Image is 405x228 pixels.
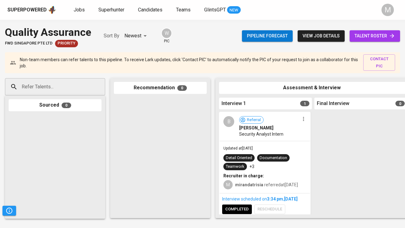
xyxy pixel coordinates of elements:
div: pic [161,28,172,44]
b: Recruiter in charge: [223,173,264,178]
div: Superpowered [7,6,47,14]
span: 0 [62,103,71,108]
a: Candidates [138,6,164,14]
p: Sort By [104,32,119,40]
div: Quality Assurance [5,25,91,40]
span: [PERSON_NAME] [239,125,274,131]
span: Candidates [138,7,162,13]
span: Teams [176,7,191,13]
span: Superhunter [98,7,124,13]
div: Detail Oriented [226,155,252,161]
div: Teamwork [226,164,244,170]
img: app logo [48,5,56,15]
button: Pipeline Triggers [2,206,16,216]
span: Jobs [74,7,85,13]
div: W [161,28,172,39]
span: Pipeline forecast [247,32,288,40]
button: Pipeline forecast [242,30,293,42]
div: Interview scheduled on , [222,196,308,202]
div: New Job received from Demand Team [55,40,78,47]
span: Security Analyst Intern [239,131,283,137]
span: talent roster [355,32,395,40]
span: Final Interview [317,100,349,107]
span: 3:34 PM [267,196,283,201]
a: GlintsGPT NEW [204,6,241,14]
span: Interview 1 [222,100,246,107]
div: Sourced [9,99,101,111]
div: Documentation [260,155,287,161]
div: M [223,180,233,189]
span: contact pic [366,56,392,70]
span: Priority [55,40,78,46]
a: talent roster [350,30,400,42]
button: contact pic [363,54,395,71]
b: mirandatrisia [235,182,263,187]
span: 0 [177,85,187,91]
div: Recommendation [114,82,207,94]
div: Newest [124,30,149,42]
p: Non-team members can refer talents to this pipeline. To receive Lark updates, click 'Contact PIC'... [20,57,358,69]
span: NEW [227,7,241,13]
span: [DATE] [284,196,298,201]
span: GlintsGPT [204,7,226,13]
span: view job details [303,32,340,40]
span: Updated at [DATE] [223,146,253,150]
span: FWD Singapore Pte Ltd [5,40,53,46]
a: Superpoweredapp logo [7,5,56,15]
a: Teams [176,6,192,14]
span: 0 [395,101,405,106]
p: +3 [249,163,254,170]
p: Newest [124,32,141,40]
div: M [381,4,394,16]
a: Jobs [74,6,86,14]
span: 1 [300,101,309,106]
span: Referral [244,117,263,123]
button: view job details [298,30,345,42]
a: Superhunter [98,6,126,14]
div: B [223,116,234,127]
span: referred at [DATE] [235,182,298,187]
button: Open [102,86,103,87]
